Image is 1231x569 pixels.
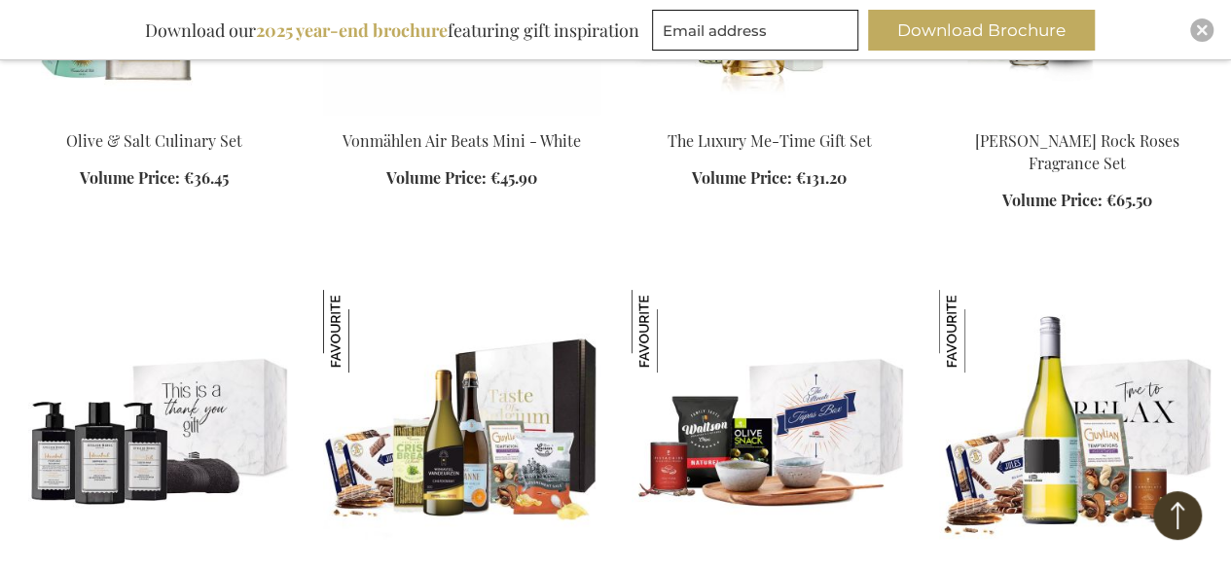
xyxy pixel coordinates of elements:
[652,10,858,51] input: Email address
[386,167,487,188] span: Volume Price:
[692,167,792,188] span: Volume Price:
[1002,190,1152,212] a: Volume Price: €65.50
[1190,18,1213,42] div: Close
[16,290,292,562] img: Ultimate Atelier Rebul Istanbul set
[939,106,1215,124] a: Marie-Stella-Maris Rock Roses Fragrance Set
[256,18,448,42] b: 2025 year-end brochure
[868,10,1095,51] button: Download Brochure
[652,10,864,56] form: marketing offers and promotions
[136,10,648,51] div: Download our featuring gift inspiration
[939,290,1022,373] img: Personalised White Wine Sweet Temptations Set
[939,290,1215,562] img: Personalised white wine
[632,290,908,562] img: The Tapas Essentials Box
[796,167,847,188] span: €131.20
[975,130,1179,173] a: [PERSON_NAME] Rock Roses Fragrance Set
[343,130,581,151] a: Vonmählen Air Beats Mini - White
[632,106,908,124] a: The Luxury Me-Time Gift Set
[386,167,537,190] a: Volume Price: €45.90
[323,106,599,124] a: Vonmahlen Air Beats Mini
[16,106,292,124] a: Olive & Salt Culinary Set
[1106,190,1152,210] span: €65.50
[490,167,537,188] span: €45.90
[692,167,847,190] a: Volume Price: €131.20
[632,290,714,373] img: The Tapas Essentials Box
[323,290,599,562] img: Taste Of Belgium Gift Set
[668,130,872,151] a: The Luxury Me-Time Gift Set
[323,290,406,373] img: Taste Of Belgium Gift Set
[1196,24,1208,36] img: Close
[1002,190,1103,210] span: Volume Price:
